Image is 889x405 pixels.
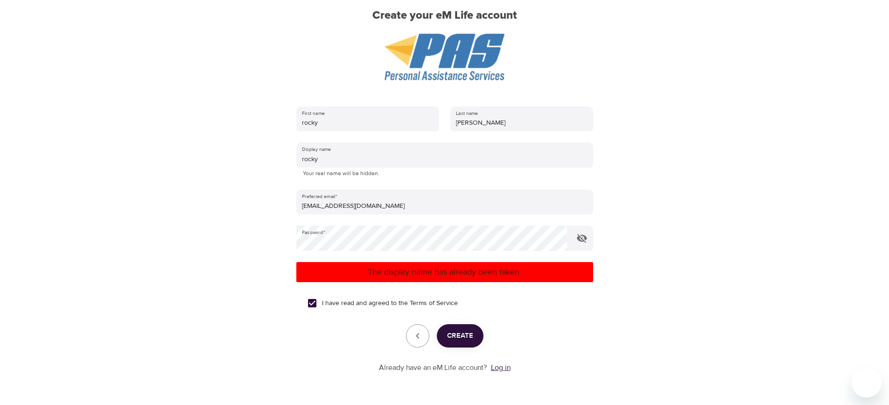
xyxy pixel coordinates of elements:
span: I have read and agreed to the [322,298,458,308]
p: Already have an eM Life account? [379,362,487,373]
button: Create [437,324,483,348]
a: Log in [491,363,511,372]
h2: Create your eM Life account [281,9,608,22]
img: PAS%20logo.png [385,34,504,80]
span: Create [447,330,473,342]
iframe: Button to launch messaging window [852,368,882,398]
p: The display name has already been taken. [300,266,589,278]
p: Your real name will be hidden. [303,169,587,178]
a: Terms of Service [410,298,458,308]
